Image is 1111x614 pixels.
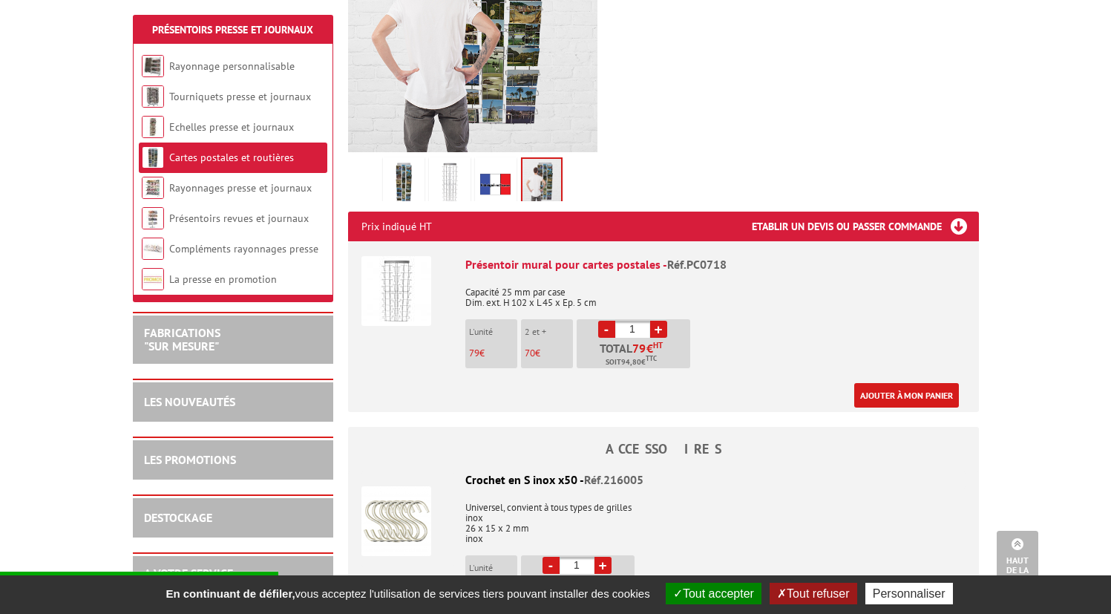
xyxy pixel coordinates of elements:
[465,277,966,308] p: Capacité 25 mm par case Dim. ext. H 102 x L 45 x Ep. 5 cm
[650,321,667,338] a: +
[525,348,573,359] p: €
[169,272,277,286] a: La presse en promotion
[469,348,517,359] p: €
[543,557,560,574] a: -
[144,394,235,409] a: LES NOUVEAUTÉS
[142,146,164,169] img: Cartes postales et routières
[525,327,573,337] p: 2 et +
[169,90,311,103] a: Tourniquets presse et journaux
[165,587,295,600] strong: En continuant de défiler,
[465,256,966,273] div: Présentoir mural pour cartes postales -
[361,492,966,544] p: Universel, convient à tous types de grilles inox 26 x 15 x 2 mm inox
[158,587,657,600] span: vous acceptez l'utilisation de services tiers pouvant installer des cookies
[865,583,953,604] button: Personnaliser (fenêtre modale)
[169,151,294,164] a: Cartes postales et routières
[144,325,220,353] a: FABRICATIONS"Sur Mesure"
[169,120,294,134] a: Echelles presse et journaux
[144,510,212,525] a: DESTOCKAGE
[169,59,295,73] a: Rayonnage personnalisable
[580,342,690,368] p: Total
[632,342,646,354] span: 79
[361,256,431,326] img: Présentoir mural pour cartes postales
[666,583,761,604] button: Tout accepter
[361,486,431,556] img: Crochet en S inox x50
[469,563,517,573] p: L'unité
[646,354,657,362] sup: TTC
[169,212,309,225] a: Présentoirs revues et journaux
[584,472,643,487] span: Réf.216005
[142,177,164,199] img: Rayonnages presse et journaux
[142,116,164,138] img: Echelles presse et journaux
[361,471,966,489] div: Crochet en S inox x50 -
[169,242,318,255] a: Compléments rayonnages presse
[646,342,653,354] span: €
[361,212,432,241] p: Prix indiqué HT
[469,347,479,359] span: 79
[606,356,657,368] span: Soit €
[752,212,979,241] h3: Etablir un devis ou passer commande
[653,340,663,350] sup: HT
[142,207,164,229] img: Présentoirs revues et journaux
[594,557,612,574] a: +
[469,327,517,337] p: L'unité
[386,160,422,206] img: pc0718_gris_cartes_postales.jpg
[142,238,164,260] img: Compléments rayonnages presse
[142,85,164,108] img: Tourniquets presse et journaux
[142,268,164,290] img: La presse en promotion
[854,383,959,408] a: Ajouter à mon panier
[621,356,641,368] span: 94,80
[152,23,313,36] a: Présentoirs Presse et Journaux
[667,257,727,272] span: Réf.PC0718
[169,181,312,195] a: Rayonnages presse et journaux
[142,55,164,77] img: Rayonnage personnalisable
[144,452,236,467] a: LES PROMOTIONS
[432,160,468,206] img: pc0718_porte_cartes_postales_gris.jpg
[522,159,561,205] img: pc0718_porte_cartes_postales_gris_situation.jpg
[144,567,322,581] h2: A votre service
[525,347,535,359] span: 70
[770,583,856,604] button: Tout refuser
[348,442,979,457] h4: ACCESSOIRES
[997,531,1038,592] a: Haut de la page
[478,160,514,206] img: edimeta_produit_fabrique_en_france.jpg
[598,321,615,338] a: -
